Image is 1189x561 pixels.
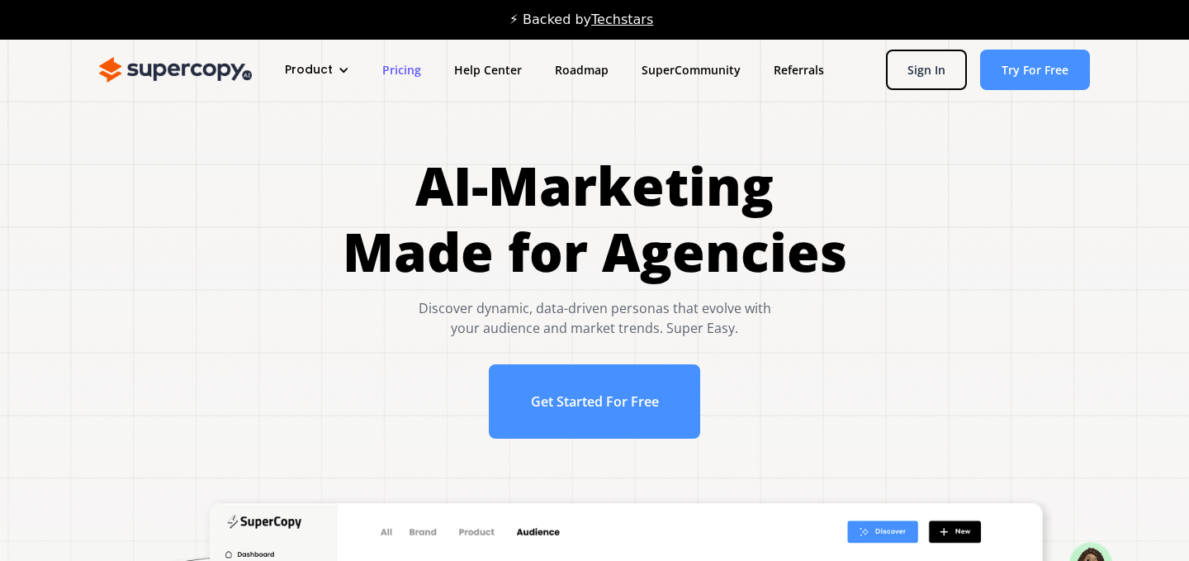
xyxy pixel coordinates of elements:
a: Help Center [438,55,538,85]
a: Get Started For Free [489,364,701,439]
div: Discover dynamic, data-driven personas that evolve with your audience and market trends. Super Easy. [343,298,847,338]
a: Try For Free [980,50,1090,90]
a: Techstars [591,12,653,27]
a: Pricing [366,55,438,85]
div: Product [285,61,333,78]
a: Roadmap [538,55,625,85]
a: Referrals [757,55,841,85]
a: Sign In [886,50,967,90]
a: SuperCommunity [625,55,757,85]
div: Product [268,55,366,85]
div: ⚡ Backed by [509,12,653,28]
h1: AI-Marketing Made for Agencies [343,153,847,285]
